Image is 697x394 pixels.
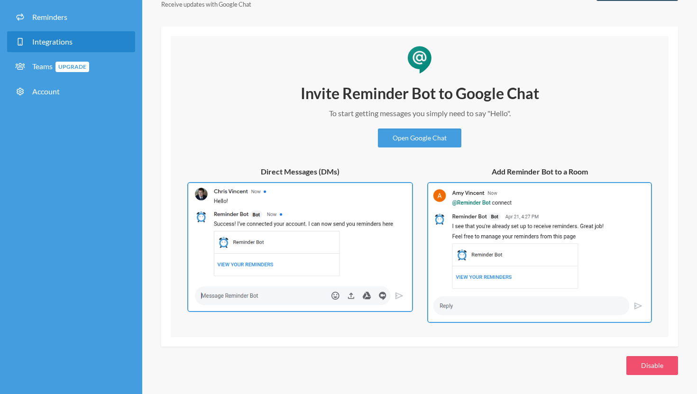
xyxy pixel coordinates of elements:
p: To start getting messages you simply need to say "Hello". [277,108,562,119]
span: Upgrade [55,62,89,72]
button: Disable [626,356,678,375]
h5: Direct Messages (DMs) [187,166,413,177]
span: Integrations [32,37,73,46]
a: Open Google Chat [378,128,461,147]
a: Account [7,81,135,102]
a: TeamsUpgrade [7,56,135,77]
h5: Add Reminder Bot to a Room [427,166,652,177]
span: Account [32,87,60,96]
a: Reminders [7,7,135,27]
span: Reminders [32,12,67,21]
h2: Invite Reminder Bot to Google Chat [277,83,562,103]
a: Integrations [7,31,135,52]
small: Receive updates with Google Chat [161,0,251,8]
span: Teams [32,62,89,71]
